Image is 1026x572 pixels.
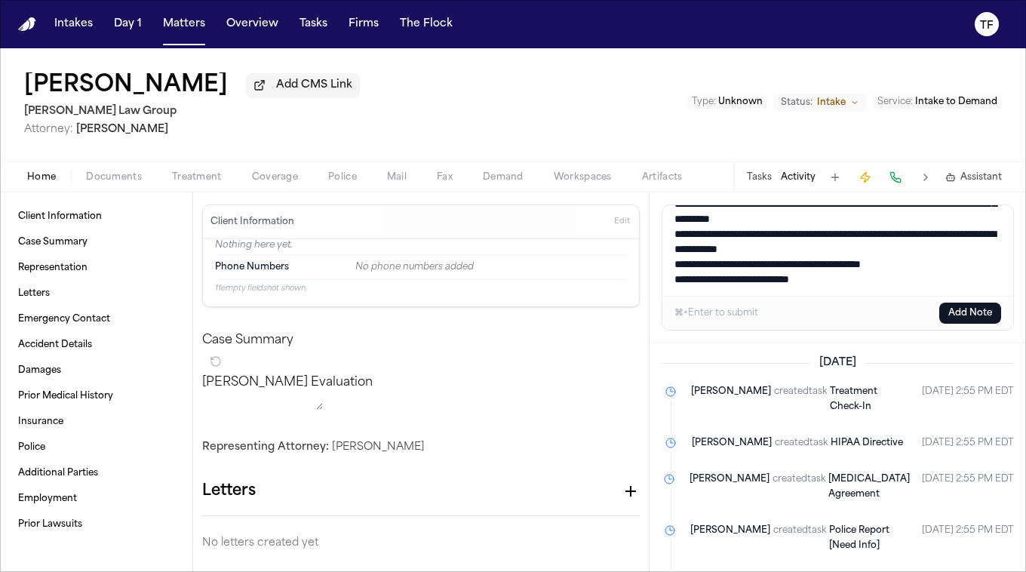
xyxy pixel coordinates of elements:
[172,171,222,183] span: Treatment
[12,435,180,460] a: Police
[483,171,524,183] span: Demand
[829,526,889,550] span: Police Report [Need Info]
[276,78,352,93] span: Add CMS Link
[24,103,360,121] h2: [PERSON_NAME] Law Group
[437,171,453,183] span: Fax
[773,94,867,112] button: Change status from Intake
[642,171,683,183] span: Artifacts
[855,167,876,188] button: Create Immediate Task
[328,171,357,183] span: Police
[610,210,634,234] button: Edit
[387,171,407,183] span: Mail
[12,256,180,280] a: Representation
[394,11,459,38] button: The Flock
[24,72,228,100] h1: [PERSON_NAME]
[343,11,385,38] button: Firms
[202,534,640,552] p: No letters created yet
[817,97,846,109] span: Intake
[692,435,772,451] span: [PERSON_NAME]
[960,171,1002,183] span: Assistant
[692,97,716,106] span: Type :
[690,523,770,553] span: [PERSON_NAME]
[945,171,1002,183] button: Assistant
[202,374,640,392] p: [PERSON_NAME] Evaluation
[202,441,329,453] span: Representing Attorney:
[202,479,256,503] h1: Letters
[885,167,906,188] button: Make a Call
[773,472,825,502] span: created task
[12,410,180,434] a: Insurance
[12,333,180,357] a: Accident Details
[831,438,903,447] span: HIPAA Directive
[27,171,56,183] span: Home
[86,171,142,183] span: Documents
[825,167,846,188] button: Add Task
[12,230,180,254] a: Case Summary
[687,94,767,109] button: Edit Type: Unknown
[922,472,1014,502] time: September 4, 2025 at 1:55 PM
[922,384,1014,414] time: September 4, 2025 at 1:55 PM
[215,261,289,273] span: Phone Numbers
[831,435,903,451] a: HIPAA Directive
[207,216,297,228] h3: Client Information
[12,307,180,331] a: Emergency Contact
[873,94,1002,109] button: Edit Service: Intake to Demand
[12,205,180,229] a: Client Information
[220,11,284,38] button: Overview
[12,512,180,537] a: Prior Lawsuits
[781,97,813,109] span: Status:
[18,17,36,32] a: Home
[12,281,180,306] a: Letters
[246,73,360,97] button: Add CMS Link
[12,461,180,485] a: Additional Parties
[939,303,1001,324] button: Add Note
[18,17,36,32] img: Finch Logo
[202,440,640,455] div: [PERSON_NAME]
[674,307,758,319] div: ⌘+Enter to submit
[922,435,1014,451] time: September 4, 2025 at 1:55 PM
[614,217,630,227] span: Edit
[877,97,913,106] span: Service :
[774,384,827,414] span: created task
[718,97,763,106] span: Unknown
[828,475,910,499] span: [MEDICAL_DATA] Agreement
[157,11,211,38] button: Matters
[215,283,627,294] p: 11 empty fields not shown.
[12,487,180,511] a: Employment
[773,523,826,553] span: created task
[747,171,772,183] button: Tasks
[293,11,333,38] button: Tasks
[215,239,627,254] p: Nothing here yet.
[76,124,168,135] span: [PERSON_NAME]
[775,435,828,451] span: created task
[12,384,180,408] a: Prior Medical History
[830,387,877,411] span: Treatment Check-In
[828,472,910,502] a: [MEDICAL_DATA] Agreement
[829,523,910,553] a: Police Report [Need Info]
[24,72,228,100] button: Edit matter name
[830,384,910,414] a: Treatment Check-In
[922,523,1014,553] time: September 4, 2025 at 1:55 PM
[781,171,816,183] button: Activity
[554,171,612,183] span: Workspaces
[108,11,148,38] button: Day 1
[48,11,99,38] button: Intakes
[355,261,627,273] div: No phone numbers added
[691,384,771,414] span: [PERSON_NAME]
[202,331,640,349] h2: Case Summary
[12,358,180,383] a: Damages
[24,124,73,135] span: Attorney:
[690,472,769,502] span: [PERSON_NAME]
[810,355,865,371] span: [DATE]
[252,171,298,183] span: Coverage
[915,97,997,106] span: Intake to Demand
